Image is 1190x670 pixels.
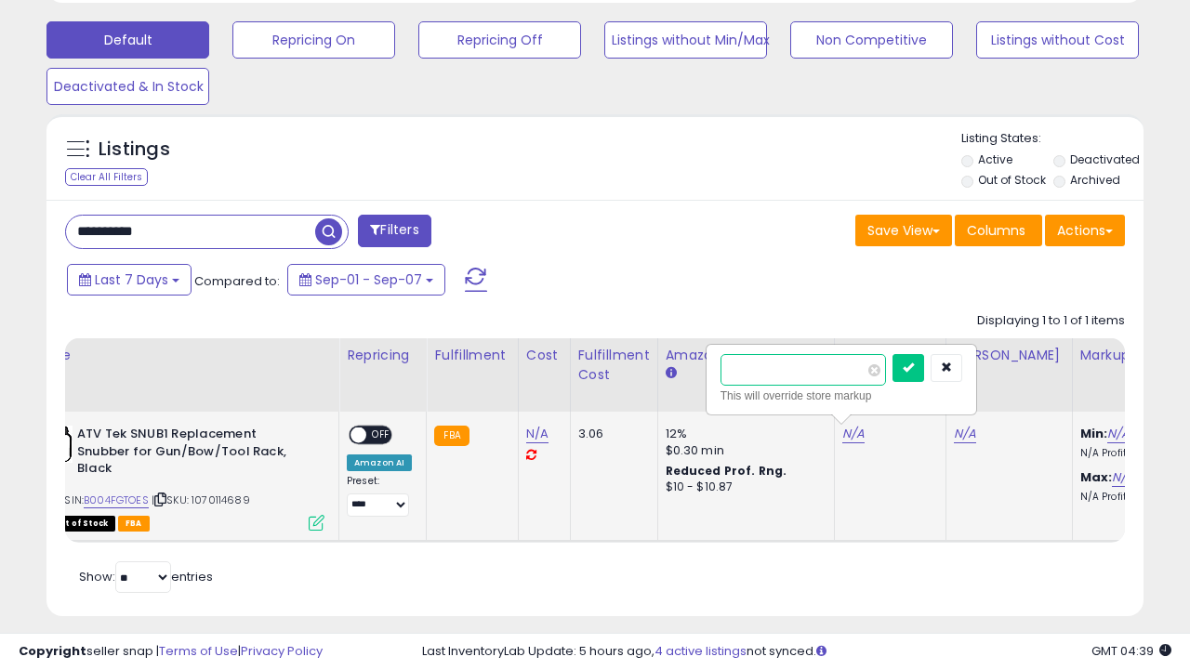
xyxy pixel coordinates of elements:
[977,312,1125,330] div: Displaying 1 to 1 of 1 items
[99,137,170,163] h5: Listings
[666,480,820,495] div: $10 - $10.87
[1070,151,1140,167] label: Deactivated
[976,21,1139,59] button: Listings without Cost
[666,346,826,365] div: Amazon Fees
[526,425,549,443] a: N/A
[654,642,747,660] a: 4 active listings
[46,516,115,532] span: All listings that are currently out of stock and unavailable for purchase on Amazon
[159,642,238,660] a: Terms of Use
[241,642,323,660] a: Privacy Policy
[46,68,209,105] button: Deactivated & In Stock
[118,516,150,532] span: FBA
[1107,425,1130,443] a: N/A
[84,493,149,508] a: B004FGTOES
[954,425,976,443] a: N/A
[855,215,952,246] button: Save View
[79,568,213,585] span: Show: entries
[19,642,86,660] strong: Copyright
[347,454,412,471] div: Amazon AI
[19,643,323,661] div: seller snap | |
[961,130,1144,148] p: Listing States:
[434,426,469,446] small: FBA
[842,425,865,443] a: N/A
[347,475,412,517] div: Preset:
[978,172,1046,188] label: Out of Stock
[954,346,1064,365] div: [PERSON_NAME]
[152,493,250,507] span: | SKU: 1070114689
[287,264,445,296] button: Sep-01 - Sep-07
[1112,468,1134,487] a: N/A
[65,168,148,186] div: Clear All Filters
[955,215,1042,246] button: Columns
[1080,468,1113,486] b: Max:
[1091,642,1171,660] span: 2025-09-16 04:39 GMT
[604,21,767,59] button: Listings without Min/Max
[95,270,168,289] span: Last 7 Days
[790,21,953,59] button: Non Competitive
[46,21,209,59] button: Default
[194,272,280,290] span: Compared to:
[418,21,581,59] button: Repricing Off
[232,21,395,59] button: Repricing On
[366,427,396,443] span: OFF
[315,270,422,289] span: Sep-01 - Sep-07
[67,264,192,296] button: Last 7 Days
[1080,425,1108,442] b: Min:
[978,151,1012,167] label: Active
[422,643,1171,661] div: Last InventoryLab Update: 5 hours ago, not synced.
[666,365,677,382] small: Amazon Fees.
[666,463,787,479] b: Reduced Prof. Rng.
[666,442,820,459] div: $0.30 min
[1070,172,1120,188] label: Archived
[967,221,1025,240] span: Columns
[578,346,650,385] div: Fulfillment Cost
[41,346,331,365] div: Title
[358,215,430,247] button: Filters
[77,426,303,482] b: ATV Tek SNUB1 Replacement Snubber for Gun/Bow/Tool Rack, Black
[578,426,643,442] div: 3.06
[347,346,418,365] div: Repricing
[1045,215,1125,246] button: Actions
[434,346,509,365] div: Fulfillment
[666,426,820,442] div: 12%
[526,346,562,365] div: Cost
[721,387,962,405] div: This will override store markup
